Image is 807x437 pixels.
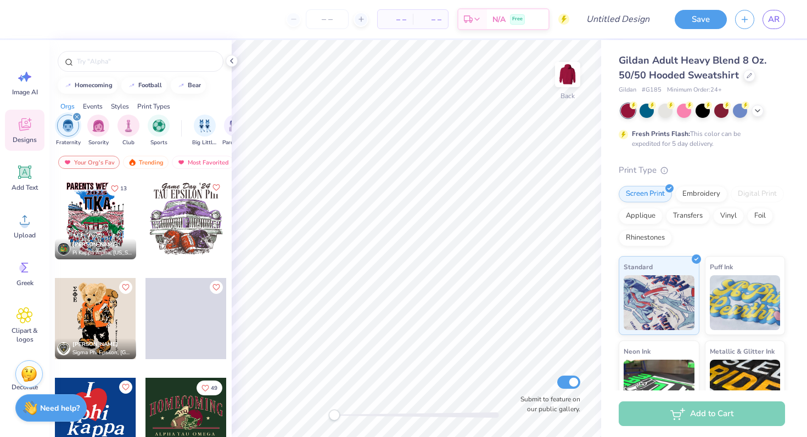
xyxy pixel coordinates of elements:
[122,120,134,132] img: Club Image
[64,82,72,89] img: trend_line.gif
[768,13,780,26] span: AR
[675,186,727,202] div: Embroidery
[229,120,242,132] img: Parent's Weekend Image
[87,115,109,147] div: filter for Sorority
[63,158,72,166] img: most_fav.gif
[119,281,132,294] button: Like
[619,230,672,246] div: Rhinestones
[710,275,781,330] img: Puff Ink
[40,403,80,413] strong: Need help?
[675,10,727,29] button: Save
[106,181,132,196] button: Like
[76,56,216,67] input: Try "Alpha"
[12,183,38,192] span: Add Text
[56,115,81,147] div: filter for Fraternity
[83,101,103,111] div: Events
[632,129,767,149] div: This color can be expedited for 5 day delivery.
[713,208,744,224] div: Vinyl
[138,82,162,88] div: football
[197,381,222,395] button: Like
[7,326,43,344] span: Clipart & logos
[329,410,340,421] div: Accessibility label
[119,381,132,394] button: Like
[60,101,75,111] div: Orgs
[632,129,690,138] strong: Fresh Prints Flash:
[763,10,785,29] a: AR
[492,14,506,25] span: N/A
[177,158,186,166] img: most_fav.gif
[222,115,248,147] div: filter for Parent's Weekend
[199,120,211,132] img: Big Little Reveal Image
[512,15,523,23] span: Free
[619,186,672,202] div: Screen Print
[211,385,217,391] span: 49
[12,88,38,97] span: Image AI
[111,101,129,111] div: Styles
[117,115,139,147] div: filter for Club
[123,156,169,169] div: Trending
[72,349,132,357] span: Sigma Phi Epsilon, [GEOGRAPHIC_DATA][US_STATE]
[747,208,773,224] div: Foil
[177,82,186,89] img: trend_line.gif
[128,158,137,166] img: trending.gif
[222,115,248,147] button: filter button
[72,241,118,248] span: [PERSON_NAME]
[148,115,170,147] div: filter for Sports
[578,8,658,30] input: Untitled Design
[58,77,117,94] button: homecoming
[12,383,38,391] span: Decorate
[667,86,722,95] span: Minimum Order: 24 +
[137,101,170,111] div: Print Types
[419,14,441,25] span: – –
[172,156,234,169] div: Most Favorited
[384,14,406,25] span: – –
[75,82,113,88] div: homecoming
[56,139,81,147] span: Fraternity
[619,164,785,177] div: Print Type
[92,120,105,132] img: Sorority Image
[210,281,223,294] button: Like
[192,115,217,147] div: filter for Big Little Reveal
[171,77,206,94] button: bear
[88,139,109,147] span: Sorority
[222,139,248,147] span: Parent's Weekend
[619,54,766,82] span: Gildan Adult Heavy Blend 8 Oz. 50/50 Hooded Sweatshirt
[72,249,132,257] span: Pi Kappa Alpha, [US_STATE][GEOGRAPHIC_DATA]
[624,261,653,273] span: Standard
[150,139,167,147] span: Sports
[122,139,134,147] span: Club
[62,120,74,132] img: Fraternity Image
[210,181,223,194] button: Like
[121,77,167,94] button: football
[72,340,118,348] span: [PERSON_NAME]
[148,115,170,147] button: filter button
[87,115,109,147] button: filter button
[14,231,36,240] span: Upload
[514,394,580,414] label: Submit to feature on our public gallery.
[188,82,201,88] div: bear
[642,86,662,95] span: # G185
[117,115,139,147] button: filter button
[306,9,349,29] input: – –
[710,261,733,273] span: Puff Ink
[619,86,636,95] span: Gildan
[153,120,165,132] img: Sports Image
[624,345,651,357] span: Neon Ink
[127,82,136,89] img: trend_line.gif
[16,279,33,287] span: Greek
[624,360,694,415] img: Neon Ink
[710,345,775,357] span: Metallic & Glitter Ink
[13,135,37,144] span: Designs
[120,186,127,191] span: 13
[731,186,784,202] div: Digital Print
[192,115,217,147] button: filter button
[192,139,217,147] span: Big Little Reveal
[557,64,579,86] img: Back
[58,156,120,169] div: Your Org's Fav
[56,115,81,147] button: filter button
[561,91,575,101] div: Back
[666,208,710,224] div: Transfers
[624,275,694,330] img: Standard
[710,360,781,415] img: Metallic & Glitter Ink
[619,208,663,224] div: Applique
